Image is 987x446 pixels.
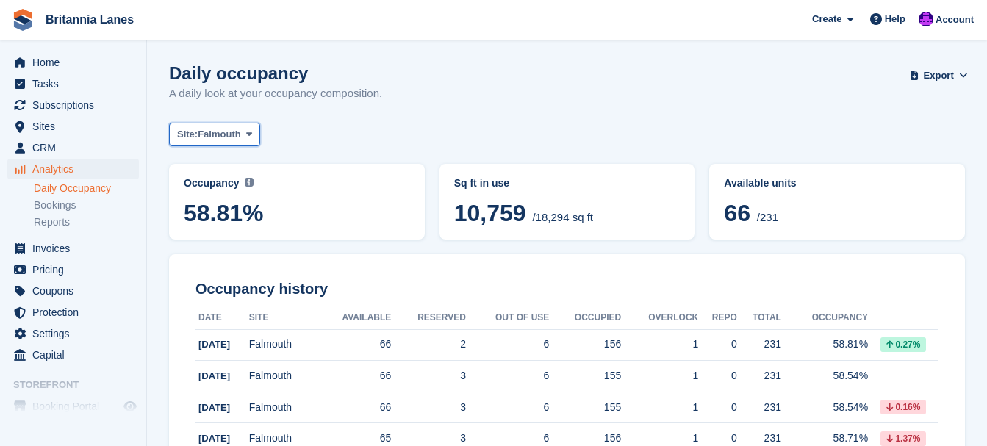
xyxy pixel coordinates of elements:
div: 1 [621,400,698,415]
span: Available units [724,177,796,189]
abbr: Current percentage of units occupied or overlocked [724,176,950,191]
td: 66 [315,329,391,361]
th: Out of Use [466,306,549,330]
th: Occupied [549,306,621,330]
span: Occupancy [184,177,239,189]
span: [DATE] [198,402,230,413]
span: [DATE] [198,339,230,350]
div: 0 [698,400,737,415]
td: 231 [737,361,781,392]
td: Falmouth [249,329,315,361]
a: menu [7,259,139,280]
h1: Daily occupancy [169,63,382,83]
span: Falmouth [198,127,241,142]
td: 231 [737,329,781,361]
span: Site: [177,127,198,142]
span: /231 [757,211,778,223]
span: Protection [32,302,121,323]
span: Sq ft in use [454,177,509,189]
span: Help [885,12,905,26]
span: Pricing [32,259,121,280]
div: 1 [621,337,698,352]
span: 66 [724,200,750,226]
th: Reserved [391,306,466,330]
div: 0.27% [880,337,926,352]
span: Sites [32,116,121,137]
div: 0 [698,431,737,446]
th: Total [737,306,781,330]
td: 2 [391,329,466,361]
img: stora-icon-8386f47178a22dfd0bd8f6a31ec36ba5ce8667c1dd55bd0f319d3a0aa187defe.svg [12,9,34,31]
th: Date [195,306,249,330]
th: Overlock [621,306,698,330]
a: menu [7,52,139,73]
th: Site [249,306,315,330]
span: Tasks [32,73,121,94]
span: Storefront [13,378,146,392]
img: Mark Lane [919,12,933,26]
span: Invoices [32,238,121,259]
a: menu [7,137,139,158]
span: /18,294 sq ft [532,211,593,223]
td: 58.54% [781,361,868,392]
div: 155 [549,400,621,415]
td: 231 [737,392,781,423]
a: Preview store [121,398,139,415]
div: 156 [549,337,621,352]
span: Export [924,68,954,83]
span: Analytics [32,159,121,179]
button: Export [912,63,965,87]
div: 156 [549,431,621,446]
a: menu [7,95,139,115]
div: 0 [698,368,737,384]
div: 0 [698,337,737,352]
abbr: Current percentage of sq ft occupied [184,176,410,191]
a: menu [7,159,139,179]
th: Occupancy [781,306,868,330]
a: Britannia Lanes [40,7,140,32]
div: 1.37% [880,431,926,446]
div: 0.16% [880,400,926,414]
span: Create [812,12,841,26]
td: 66 [315,392,391,423]
a: menu [7,281,139,301]
a: menu [7,302,139,323]
a: menu [7,323,139,344]
a: menu [7,345,139,365]
span: Home [32,52,121,73]
abbr: Current breakdown of sq ft occupied [454,176,681,191]
div: 155 [549,368,621,384]
a: menu [7,238,139,259]
h2: Occupancy history [195,281,938,298]
td: 3 [391,361,466,392]
a: menu [7,116,139,137]
span: [DATE] [198,433,230,444]
td: 66 [315,361,391,392]
th: Available [315,306,391,330]
span: Booking Portal [32,396,121,417]
td: 6 [466,392,549,423]
a: Reports [34,215,139,229]
td: 6 [466,329,549,361]
span: [DATE] [198,370,230,381]
th: Repo [698,306,737,330]
td: 58.81% [781,329,868,361]
div: 1 [621,368,698,384]
img: icon-info-grey-7440780725fd019a000dd9b08b2336e03edf1995a4989e88bcd33f0948082b44.svg [245,178,254,187]
td: 3 [391,392,466,423]
a: menu [7,396,139,417]
p: A daily look at your occupancy composition. [169,85,382,102]
span: Subscriptions [32,95,121,115]
span: CRM [32,137,121,158]
span: Settings [32,323,121,344]
span: Capital [32,345,121,365]
td: 58.54% [781,392,868,423]
div: 1 [621,431,698,446]
button: Site: Falmouth [169,123,260,147]
span: 10,759 [454,200,526,226]
a: menu [7,73,139,94]
a: Daily Occupancy [34,181,139,195]
td: 6 [466,361,549,392]
span: 58.81% [184,200,410,226]
td: Falmouth [249,361,315,392]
